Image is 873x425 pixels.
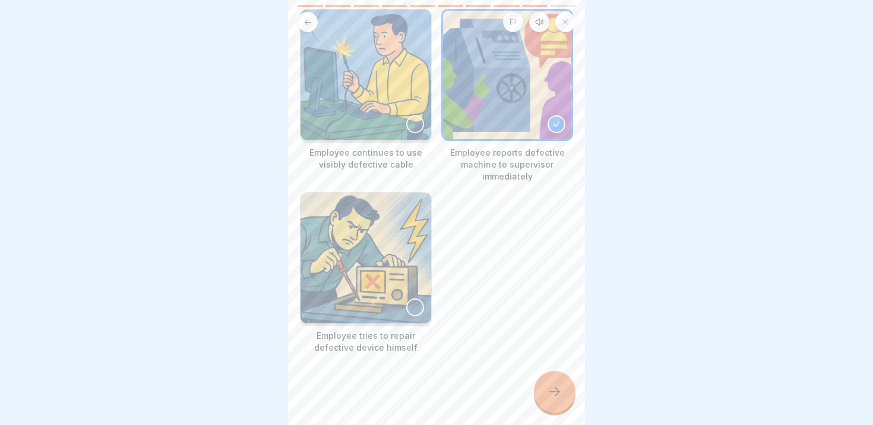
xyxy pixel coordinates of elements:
p: Employee tries to repair defective device himself [300,330,432,354]
img: zb0i531z6yepx7lvi7a64a6x.png [301,10,431,140]
p: Employee continues to use visibly defective cable [300,147,432,171]
p: Employee reports defective machine to supervisor immediately [441,147,573,182]
img: gwqsrp4p98mz6smbx3ao75re.png [443,11,571,139]
img: mw6wgzxkdpt0poc2xixgt4q8.png [301,193,431,323]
